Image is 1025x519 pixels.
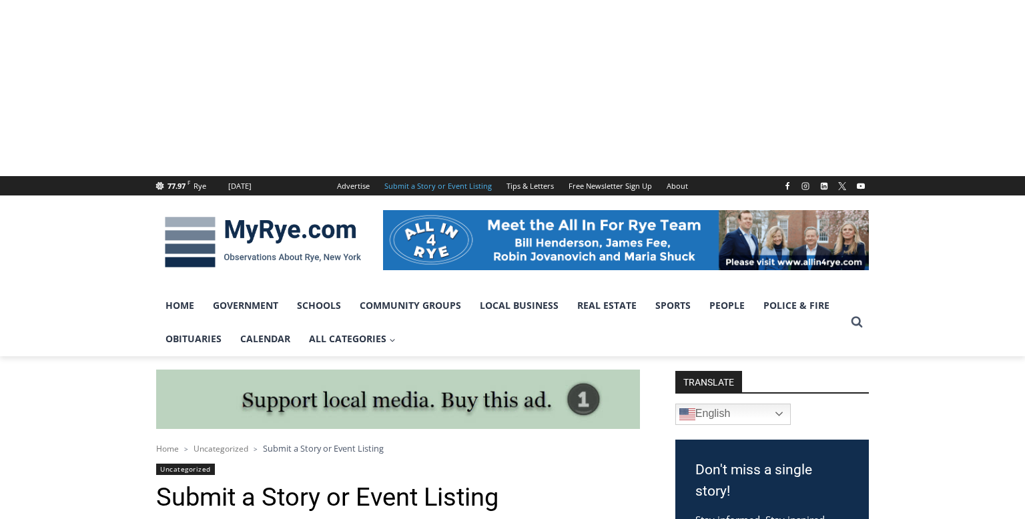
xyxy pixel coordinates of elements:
[754,289,839,322] a: Police & Fire
[330,176,695,195] nav: Secondary Navigation
[470,289,568,322] a: Local Business
[499,176,561,195] a: Tips & Letters
[156,289,845,356] nav: Primary Navigation
[194,443,248,454] a: Uncategorized
[300,322,405,356] a: All Categories
[853,178,869,194] a: YouTube
[156,442,640,455] nav: Breadcrumbs
[231,322,300,356] a: Calendar
[834,178,850,194] a: X
[288,289,350,322] a: Schools
[779,178,795,194] a: Facebook
[695,460,849,502] h3: Don't miss a single story!
[167,181,186,191] span: 77.97
[383,210,869,270] img: All in for Rye
[700,289,754,322] a: People
[156,370,640,430] img: support local media, buy this ad
[561,176,659,195] a: Free Newsletter Sign Up
[675,371,742,392] strong: TRANSLATE
[156,464,215,475] a: Uncategorized
[377,176,499,195] a: Submit a Story or Event Listing
[184,444,188,454] span: >
[194,180,206,192] div: Rye
[156,207,370,277] img: MyRye.com
[156,443,179,454] a: Home
[816,178,832,194] a: Linkedin
[254,444,258,454] span: >
[309,332,396,346] span: All Categories
[228,180,252,192] div: [DATE]
[156,322,231,356] a: Obituaries
[156,289,204,322] a: Home
[797,178,813,194] a: Instagram
[659,176,695,195] a: About
[646,289,700,322] a: Sports
[156,482,640,513] h1: Submit a Story or Event Listing
[330,176,377,195] a: Advertise
[845,310,869,334] button: View Search Form
[679,406,695,422] img: en
[350,289,470,322] a: Community Groups
[188,179,190,186] span: F
[204,289,288,322] a: Government
[568,289,646,322] a: Real Estate
[263,442,384,454] span: Submit a Story or Event Listing
[675,404,791,425] a: English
